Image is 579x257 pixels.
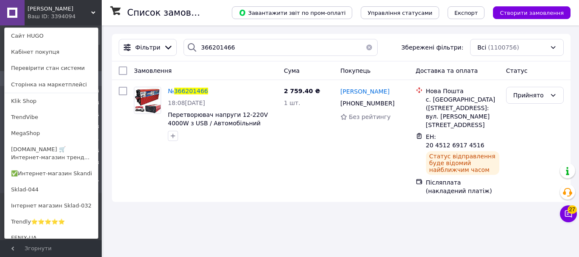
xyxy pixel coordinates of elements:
span: HUGO [28,5,91,13]
a: Sklad-044 [5,182,98,198]
span: 1 шт. [284,99,301,106]
span: ЕН: 20 4512 6917 4516 [426,133,484,149]
a: TrendVibe [5,109,98,125]
a: Перетворювач напруги 12-220V 4000W з USB / Автомобільний інвертор постійного струму [168,111,268,135]
span: Покупець [340,67,370,74]
img: Фото товару [134,87,161,113]
button: Експорт [448,6,485,19]
span: Створити замовлення [500,10,564,16]
div: [PHONE_NUMBER] [339,97,396,109]
button: Завантажити звіт по пром-оплаті [232,6,352,19]
a: Створити замовлення [484,9,571,16]
a: MegaShop [5,125,98,141]
h1: Список замовлень [127,8,213,18]
span: 2 759.40 ₴ [284,88,320,94]
span: Замовлення [134,67,172,74]
span: Без рейтингу [349,113,391,120]
div: Післяплата (накладений платіж) [426,178,499,195]
span: Управління статусами [367,10,432,16]
span: 366201466 [174,88,208,94]
span: 18:08[DATE] [168,99,205,106]
div: Ваш ID: 3394094 [28,13,63,20]
a: Trendly⭐⭐⭐⭐⭐ [5,214,98,230]
a: Інтернет магазин Sklad-032 [5,198,98,214]
a: Сторінка на маркетплейсі [5,77,98,93]
button: Чат з покупцем27 [560,205,577,222]
span: Фільтри [135,43,160,52]
div: Статус відправлення буде відомий найближчим часом [426,151,499,175]
button: Створити замовлення [493,6,571,19]
a: Сайт HUGO [5,28,98,44]
span: Cума [284,67,300,74]
span: Всі [477,43,486,52]
input: Пошук за номером замовлення, ПІБ покупця, номером телефону, Email, номером накладної [184,39,378,56]
a: №366201466 [168,88,208,94]
span: 27 [568,205,577,214]
span: [PERSON_NAME] [340,88,390,95]
div: Прийнято [513,91,546,100]
a: Klik Shop [5,93,98,109]
span: № [168,88,174,94]
span: Збережені фільтри: [401,43,463,52]
span: Завантажити звіт по пром-оплаті [239,9,345,17]
a: Кабінет покупця [5,44,98,60]
a: Перевірити стан системи [5,60,98,76]
a: FENIX-UA [5,230,98,246]
span: Статус [506,67,528,74]
span: (1100756) [488,44,519,51]
div: с. [GEOGRAPHIC_DATA] ([STREET_ADDRESS]: вул. [PERSON_NAME][STREET_ADDRESS] [426,95,499,129]
span: Доставка та оплата [416,67,478,74]
button: Управління статусами [361,6,439,19]
a: [DOMAIN_NAME] 🛒 Интернет-магазин тренд... [5,141,98,165]
button: Очистить [361,39,378,56]
div: Нова Пошта [426,87,499,95]
span: Експорт [454,10,478,16]
a: [PERSON_NAME] [340,87,390,96]
a: ✅Интернет-магазин Skandi [5,166,98,182]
